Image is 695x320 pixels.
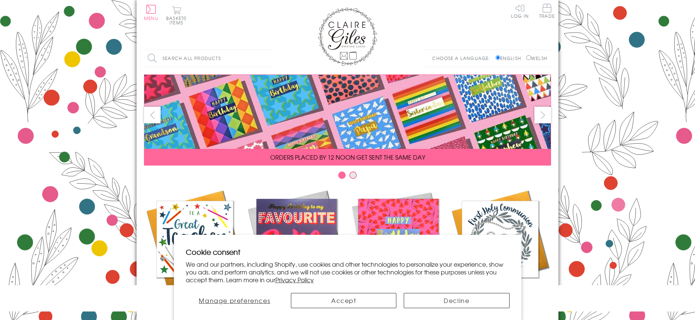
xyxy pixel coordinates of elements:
[511,4,529,18] a: Log In
[404,293,509,308] button: Decline
[539,4,555,20] a: Trade
[496,55,525,61] label: English
[144,107,161,123] button: prev
[347,188,449,304] a: Birthdays
[186,260,510,283] p: We and our partners, including Shopify, use cookies and other technologies to personalize your ex...
[534,107,551,123] button: next
[275,275,314,284] a: Privacy Policy
[349,171,357,179] button: Carousel Page 2
[291,293,396,308] button: Accept
[526,55,547,61] label: Welsh
[144,15,158,21] span: Menu
[338,171,346,179] button: Carousel Page 1 (Current Slide)
[266,50,273,67] input: Search
[246,188,347,304] a: New Releases
[144,50,273,67] input: Search all products
[169,15,187,26] span: 0 items
[144,5,158,20] button: Menu
[185,293,283,308] button: Manage preferences
[449,188,551,313] a: Communion and Confirmation
[270,153,425,161] span: ORDERS PLACED BY 12 NOON GET SENT THE SAME DAY
[144,171,551,183] div: Carousel Pagination
[199,296,270,305] span: Manage preferences
[526,55,531,60] input: Welsh
[144,188,246,304] a: Academic
[166,6,187,25] button: Basket0 items
[186,247,510,257] h2: Cookie consent
[318,7,377,66] img: Claire Giles Greetings Cards
[432,55,494,61] p: Choose a language:
[496,55,500,60] input: English
[539,4,555,18] span: Trade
